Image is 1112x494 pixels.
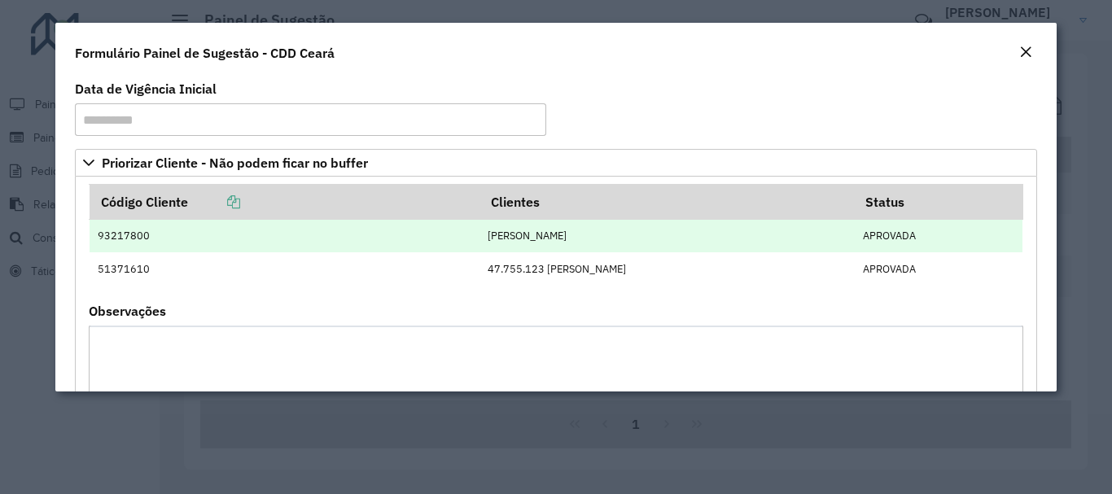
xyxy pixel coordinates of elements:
[479,252,854,285] td: 47.755.123 [PERSON_NAME]
[90,252,479,285] td: 51371610
[102,156,368,169] span: Priorizar Cliente - Não podem ficar no buffer
[90,185,479,220] th: Código Cliente
[75,149,1036,177] a: Priorizar Cliente - Não podem ficar no buffer
[75,79,217,98] label: Data de Vigência Inicial
[854,220,1022,252] td: APROVADA
[1014,42,1037,63] button: Close
[89,301,166,321] label: Observações
[75,43,335,63] h4: Formulário Painel de Sugestão - CDD Ceará
[479,220,854,252] td: [PERSON_NAME]
[854,185,1022,220] th: Status
[479,185,854,220] th: Clientes
[90,220,479,252] td: 93217800
[188,194,240,210] a: Copiar
[854,252,1022,285] td: APROVADA
[1019,46,1032,59] em: Fechar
